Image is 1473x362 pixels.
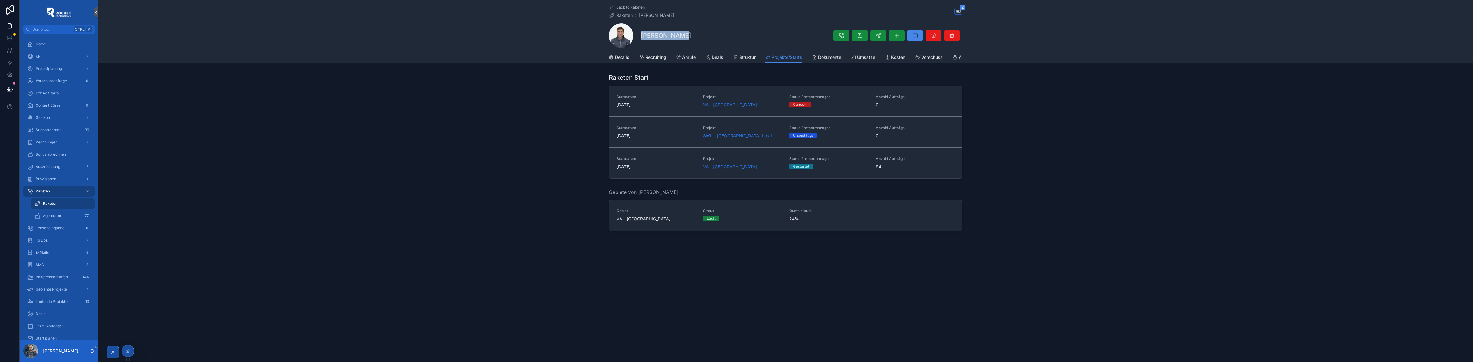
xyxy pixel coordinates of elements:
[818,54,841,60] span: Dokumente
[739,54,756,60] span: Struktur
[609,5,645,10] a: Back to Raketen
[36,262,44,267] span: SMS
[81,212,91,219] div: 177
[74,26,85,32] span: Ctrl
[703,102,757,108] a: VA - [GEOGRAPHIC_DATA]
[36,250,49,255] span: E-Mails
[23,39,95,50] a: Home
[771,54,802,60] span: Projekte/Starts
[36,152,66,157] span: Bonus abrechnen
[765,52,802,63] a: Projekte/Starts
[609,189,679,196] span: Gebiete von [PERSON_NAME]
[23,186,95,197] a: Raketen
[43,213,61,218] span: Agenturen
[789,208,868,213] span: Quote aktuell
[639,52,666,64] a: Recruiting
[83,126,91,134] div: 36
[959,4,966,10] span: 2
[793,133,813,138] div: Unbestätigt
[81,273,91,281] div: 144
[36,140,57,145] span: Rechnungen
[617,94,696,99] span: Startdatum
[789,156,868,161] span: Status Partnermanager
[682,54,696,60] span: Anrufe
[676,52,696,64] a: Anrufe
[36,78,67,83] span: Vorschussanfrage
[617,208,696,213] span: Gebiet
[876,133,955,139] span: 0
[36,336,57,341] span: Start planen
[703,94,782,99] span: Projekt
[617,164,696,170] span: [DATE]
[23,100,95,111] a: Content Börse0
[733,52,756,64] a: Struktur
[789,125,868,130] span: Status Partnermanager
[36,324,63,329] span: Terminkalender
[83,261,91,269] div: 3
[23,25,95,34] button: Jump to...CtrlK
[617,216,696,222] span: VA - [GEOGRAPHIC_DATA]
[23,235,95,246] a: To Dos
[31,198,95,209] a: Raketen
[793,164,809,169] div: Gestartet
[793,102,807,107] div: Canceln
[23,259,95,270] a: SMS3
[609,52,629,64] a: Details
[609,147,962,178] a: Startdatum[DATE]ProjektVA - [GEOGRAPHIC_DATA]Status PartnermanagerGestartetAnzahl Aufträge94
[23,284,95,295] a: Geplante Projekte7
[703,125,782,130] span: Projekt
[23,88,95,99] a: Offene Starts
[23,124,95,135] a: Supportcenter36
[23,272,95,283] a: Raketenstart offen144
[23,247,95,258] a: E-Mails6
[609,73,648,82] h1: Raketen Start
[83,286,91,293] div: 7
[617,102,696,108] span: [DATE]
[616,12,633,18] span: Raketen
[615,54,629,60] span: Details
[23,173,95,185] a: Provisionen
[891,54,905,60] span: Kosten
[33,27,72,32] span: Jump to...
[789,216,868,222] span: 24%
[23,137,95,148] a: Rechnungen
[83,249,91,256] div: 6
[83,163,91,170] div: 2
[36,299,68,304] span: Laufende Projekte
[703,133,772,139] a: SWL - [GEOGRAPHIC_DATA] Los 1
[23,296,95,307] a: Laufende Projekte13
[23,149,95,160] a: Bonus abrechnen
[36,177,56,181] span: Provisionen
[959,54,984,60] span: Abrechnung
[921,54,943,60] span: Vorschuss
[707,216,716,221] div: Läuft
[876,125,955,130] span: Anzahl Aufträge
[23,308,95,319] a: Deals
[703,164,757,170] span: VA - [GEOGRAPHIC_DATA]
[609,200,962,231] a: GebietVA - [GEOGRAPHIC_DATA]StatusLäuftQuote aktuell24%
[83,298,91,305] div: 13
[703,156,782,161] span: Projekt
[616,5,645,10] span: Back to Raketen
[876,164,955,170] span: 94
[36,238,48,243] span: To Dos
[31,210,95,221] a: Agenturen177
[23,223,95,234] a: Telefoneingänge0
[885,52,905,64] a: Kosten
[87,27,91,32] span: K
[36,287,67,292] span: Geplante Projekte
[617,125,696,130] span: Startdatum
[641,31,691,40] h1: [PERSON_NAME]
[712,54,723,60] span: Deals
[36,189,50,194] span: Raketen
[36,128,61,132] span: Supportcenter
[83,224,91,232] div: 0
[23,161,95,172] a: Auszeichnung2
[36,275,68,280] span: Raketenstart offen
[789,94,868,99] span: Status Partnermanager
[43,201,57,206] span: Raketen
[954,8,962,16] button: 2
[876,156,955,161] span: Anzahl Aufträge
[23,333,95,344] a: Start planen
